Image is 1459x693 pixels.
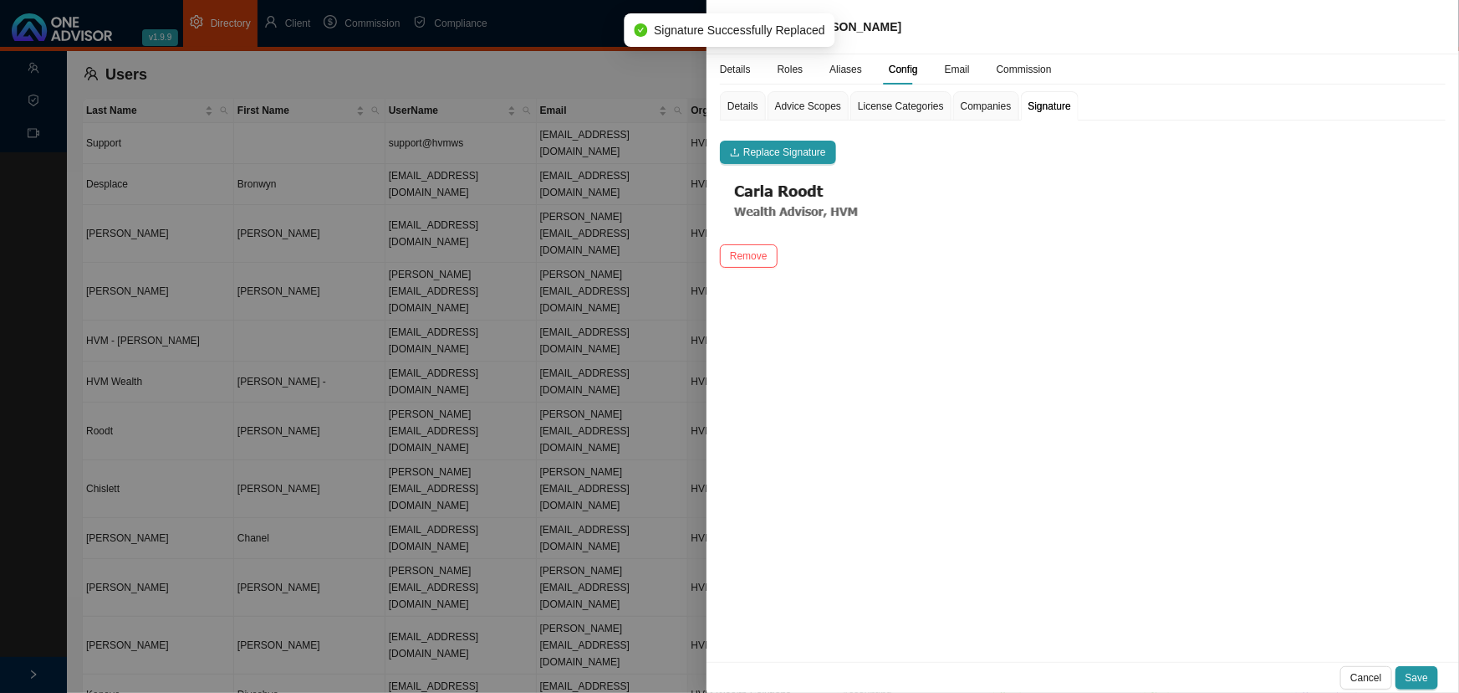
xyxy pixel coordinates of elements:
span: upload [730,147,740,157]
button: Cancel [1340,666,1391,690]
div: Email [945,61,970,78]
span: Companies [961,101,1012,111]
button: Save [1395,666,1438,690]
span: Remove [730,248,768,264]
div: Commission [997,61,1052,78]
div: Details [727,98,758,115]
span: License Categories [858,101,944,111]
span: Save [1405,670,1428,686]
div: Details [720,61,751,78]
span: Cancel [1350,670,1381,686]
span: Aliases [829,64,862,74]
button: uploadReplace Signature [720,141,836,164]
span: Signature Successfully Replaced [654,21,825,39]
span: Signature [1028,101,1071,111]
span: Roles [778,64,803,74]
span: Config [889,64,918,74]
button: Remove [720,244,778,268]
span: check-circle [634,23,647,37]
span: Replace Signature [743,144,826,161]
span: Advice Scopes [775,101,841,111]
img: signature [720,177,891,226]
